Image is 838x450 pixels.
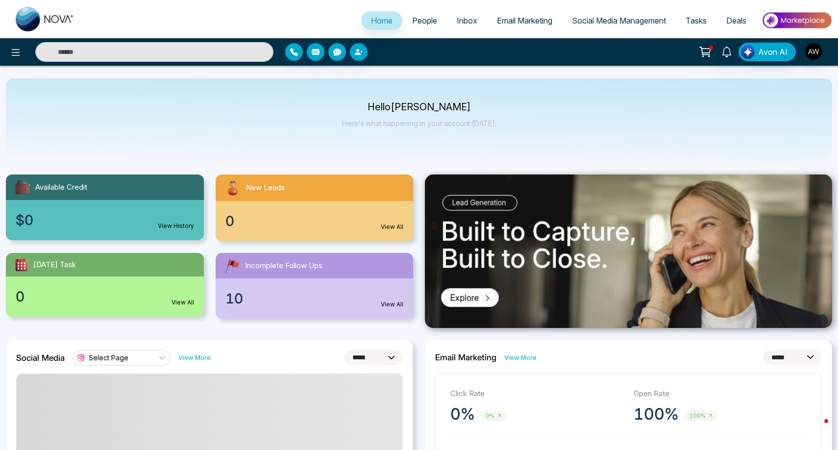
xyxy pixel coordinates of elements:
[676,11,716,30] a: Tasks
[35,182,87,193] span: Available Credit
[246,182,285,194] span: New Leads
[16,7,74,31] img: Nova CRM Logo
[741,45,755,59] img: Lead Flow
[487,11,562,30] a: Email Marketing
[33,259,76,271] span: [DATE] Task
[447,11,487,30] a: Inbox
[342,103,496,111] p: Hello [PERSON_NAME]
[16,286,25,307] span: 0
[381,223,403,231] a: View All
[761,9,832,31] img: Market-place.gif
[450,388,624,400] p: Click Rate
[805,417,828,440] iframe: Intercom live chat
[223,257,241,275] img: followUps.svg
[402,11,447,30] a: People
[716,11,756,30] a: Deals
[412,16,437,25] span: People
[210,253,419,319] a: Incomplete Follow Ups10View All
[758,46,788,58] span: Avon AI
[178,353,211,362] a: View More
[634,388,807,400] p: Open Rate
[562,11,676,30] a: Social Media Management
[371,16,393,25] span: Home
[245,260,322,272] span: Incomplete Follow Ups
[497,16,552,25] span: Email Marketing
[481,410,507,422] span: 0%
[726,16,746,25] span: Deals
[634,404,679,424] p: 100%
[210,175,419,241] a: New Leads0View All
[381,300,403,309] a: View All
[685,410,718,422] span: 100%
[504,353,537,362] a: View More
[361,11,402,30] a: Home
[76,353,86,363] img: instagram
[16,210,33,230] span: $0
[450,404,475,424] p: 0%
[158,222,194,230] a: View History
[572,16,666,25] span: Social Media Management
[225,211,234,231] span: 0
[225,288,243,309] span: 10
[805,43,822,60] img: User Avatar
[172,298,194,307] a: View All
[14,178,31,196] img: availableCredit.svg
[435,352,496,362] h2: Email Marketing
[342,119,496,127] p: Here's what happening in your account [DATE].
[14,257,29,273] img: todayTask.svg
[686,16,707,25] span: Tasks
[16,353,65,363] h2: Social Media
[739,43,796,61] button: Avon AI
[89,353,128,362] span: Select Page
[425,175,832,328] img: .
[457,16,477,25] span: Inbox
[223,178,242,197] img: newLeads.svg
